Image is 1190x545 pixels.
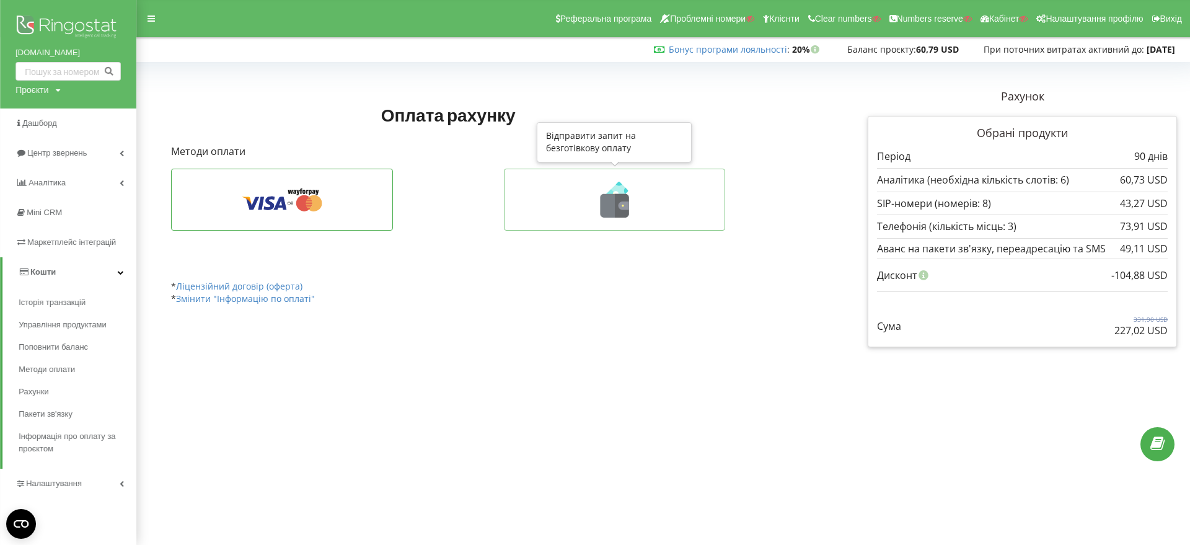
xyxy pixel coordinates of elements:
[1114,315,1168,324] p: 331,90 USD
[19,314,136,336] a: Управління продуктами
[984,43,1144,55] span: При поточних витратах активний до:
[897,14,963,24] span: Numbers reserve
[22,118,57,128] span: Дашборд
[916,43,959,55] strong: 60,79 USD
[19,386,49,398] span: Рахунки
[176,280,302,292] a: Ліцензійний договір (оферта)
[1147,43,1175,55] strong: [DATE]
[15,12,121,43] img: Ringostat logo
[30,267,56,277] span: Кошти
[19,341,88,353] span: Поповнити баланс
[15,84,48,96] div: Проєкти
[19,319,107,331] span: Управління продуктами
[15,62,121,81] input: Пошук за номером
[868,89,1177,105] p: Рахунок
[792,43,822,55] strong: 20%
[1120,173,1168,187] p: 60,73 USD
[27,208,62,217] span: Mini CRM
[2,257,136,287] a: Кошти
[19,425,136,460] a: Інформація про оплату за проєктом
[176,293,315,304] a: Змінити "Інформацію по оплаті"
[877,173,1069,187] p: Аналітика (необхідна кількість слотів: 6)
[847,43,916,55] span: Баланс проєкту:
[670,14,746,24] span: Проблемні номери
[877,125,1168,141] p: Обрані продукти
[19,403,136,425] a: Пакети зв'язку
[877,264,1168,287] div: Дисконт
[6,509,36,539] button: Open CMP widget
[19,358,136,381] a: Методи оплати
[815,14,872,24] span: Clear numbers
[27,148,87,157] span: Центр звернень
[1120,197,1168,211] p: 43,27 USD
[769,14,800,24] span: Клієнти
[1120,219,1168,234] p: 73,91 USD
[1120,243,1168,254] div: 49,11 USD
[171,104,725,126] h1: Оплата рахунку
[19,430,130,455] span: Інформація про оплату за проєктом
[669,43,787,55] a: Бонус програми лояльності
[15,47,121,59] a: [DOMAIN_NAME]
[29,178,66,187] span: Аналiтика
[19,336,136,358] a: Поповнити баланс
[26,479,82,488] span: Налаштування
[19,408,73,420] span: Пакети зв'язку
[1134,149,1168,164] p: 90 днів
[19,363,75,376] span: Методи оплати
[171,144,725,159] p: Методи оплати
[989,14,1020,24] span: Кабінет
[19,296,86,309] span: Історія транзакцій
[669,43,790,55] span: :
[1046,14,1143,24] span: Налаштування профілю
[1114,324,1168,338] p: 227,02 USD
[1160,14,1182,24] span: Вихід
[877,219,1016,234] p: Телефонія (кількість місць: 3)
[877,197,991,211] p: SIP-номери (номерів: 8)
[19,381,136,403] a: Рахунки
[560,14,652,24] span: Реферальна програма
[1111,264,1168,287] div: -104,88 USD
[877,243,1168,254] div: Аванс на пакети зв'язку, переадресацію та SMS
[27,237,116,247] span: Маркетплейс інтеграцій
[877,149,910,164] p: Період
[537,122,692,162] div: Відправити запит на безготівкову оплату
[19,291,136,314] a: Історія транзакцій
[877,319,901,334] p: Сума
